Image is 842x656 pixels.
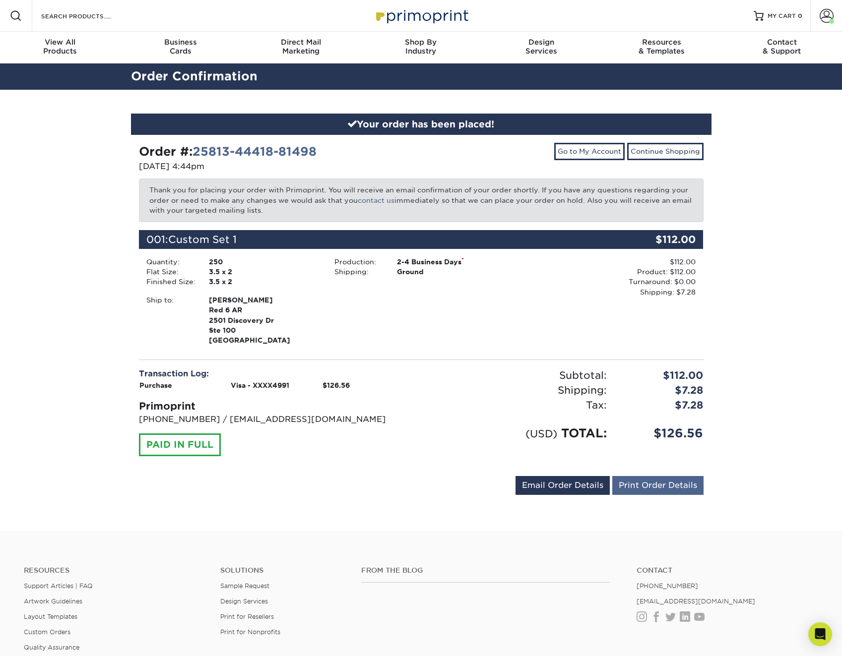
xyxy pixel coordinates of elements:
div: & Support [722,38,842,56]
a: Contact [637,566,818,575]
div: Quantity: [139,257,201,267]
a: DesignServices [481,32,601,63]
div: $112.00 [614,368,711,383]
a: Layout Templates [24,613,77,620]
a: 25813-44418-81498 [193,144,317,159]
div: Product: $112.00 Turnaround: $0.00 Shipping: $7.28 [515,267,696,297]
input: SEARCH PRODUCTS..... [40,10,137,22]
small: (USD) [525,427,557,440]
p: Thank you for placing your order with Primoprint. You will receive an email confirmation of your ... [139,179,704,222]
iframe: Google Customer Reviews [2,626,84,653]
div: 3.5 x 2 [201,277,327,287]
div: Industry [361,38,481,56]
div: Services [481,38,601,56]
span: Ste 100 [209,325,320,335]
div: 250 [201,257,327,267]
h4: Solutions [220,566,346,575]
strong: Visa - XXXX4991 [231,381,289,389]
a: Design Services [220,597,268,605]
div: Marketing [241,38,361,56]
div: Transaction Log: [139,368,414,380]
span: Business [120,38,240,47]
a: Print for Nonprofits [220,628,280,636]
a: Resources& Templates [601,32,721,63]
div: Finished Size: [139,277,201,287]
span: Design [481,38,601,47]
a: Contact& Support [722,32,842,63]
div: $126.56 [614,424,711,442]
h4: Resources [24,566,205,575]
div: $112.00 [609,230,704,249]
strong: Order #: [139,144,317,159]
span: Custom Set 1 [168,234,237,245]
span: Direct Mail [241,38,361,47]
strong: $126.56 [323,381,350,389]
div: Ground [389,267,515,277]
h2: Order Confirmation [124,67,719,86]
a: Artwork Guidelines [24,597,82,605]
a: Email Order Details [516,476,610,495]
span: MY CART [768,12,796,20]
div: Shipping: [327,267,389,277]
span: TOTAL: [561,426,607,440]
div: Production: [327,257,389,267]
span: Contact [722,38,842,47]
strong: [GEOGRAPHIC_DATA] [209,295,320,345]
a: contact us [358,196,394,204]
p: [DATE] 4:44pm [139,161,414,173]
a: [EMAIL_ADDRESS][DOMAIN_NAME] [637,597,755,605]
div: 001: [139,230,609,249]
span: 0 [798,12,802,19]
span: Shop By [361,38,481,47]
a: BusinessCards [120,32,240,63]
span: [PERSON_NAME] [209,295,320,305]
a: Print for Resellers [220,613,274,620]
div: 2-4 Business Days [389,257,515,267]
a: Print Order Details [612,476,704,495]
div: $7.28 [614,383,711,398]
div: PAID IN FULL [139,433,221,456]
div: Your order has been placed! [131,114,712,135]
div: $7.28 [614,398,711,413]
p: [PHONE_NUMBER] / [EMAIL_ADDRESS][DOMAIN_NAME] [139,414,414,425]
div: Flat Size: [139,267,201,277]
a: [PHONE_NUMBER] [637,582,698,590]
div: & Templates [601,38,721,56]
span: Resources [601,38,721,47]
img: Primoprint [372,5,471,26]
strong: Purchase [139,381,172,389]
h4: From the Blog [361,566,610,575]
div: Tax: [421,398,614,413]
div: Shipping: [421,383,614,398]
div: Cards [120,38,240,56]
a: Support Articles | FAQ [24,582,93,590]
div: Subtotal: [421,368,614,383]
a: Continue Shopping [627,143,704,160]
span: 2501 Discovery Dr [209,315,320,325]
div: Primoprint [139,399,414,414]
div: Ship to: [139,295,201,346]
a: Shop ByIndustry [361,32,481,63]
a: Go to My Account [554,143,625,160]
a: Direct MailMarketing [241,32,361,63]
div: Open Intercom Messenger [808,622,832,646]
a: Sample Request [220,582,269,590]
div: $112.00 [515,257,696,267]
div: 3.5 x 2 [201,267,327,277]
span: Red 6 AR [209,305,320,315]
